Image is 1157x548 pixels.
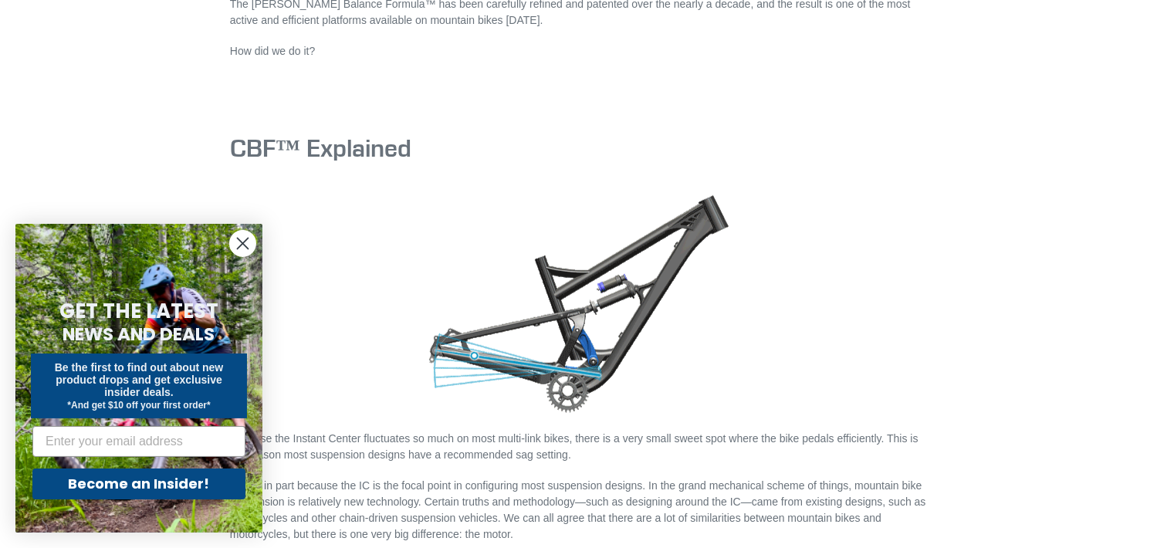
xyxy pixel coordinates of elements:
button: Close dialog [229,230,256,257]
p: How did we do it? [230,43,927,59]
p: Because the Instant Center fluctuates so much on most multi-link bikes, there is a very small swe... [230,431,927,463]
button: Become an Insider! [32,469,245,499]
h1: CBF™ Explained [230,134,927,163]
span: Be the first to find out about new product drops and get exclusive insider deals. [55,361,224,398]
span: *And get $10 off your first order* [67,400,210,411]
input: Enter your email address [32,426,245,457]
span: GET THE LATEST [59,297,218,325]
p: This is in part because the IC is the focal point in configuring most suspension designs. In the ... [230,478,927,543]
span: NEWS AND DEALS [63,322,215,347]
